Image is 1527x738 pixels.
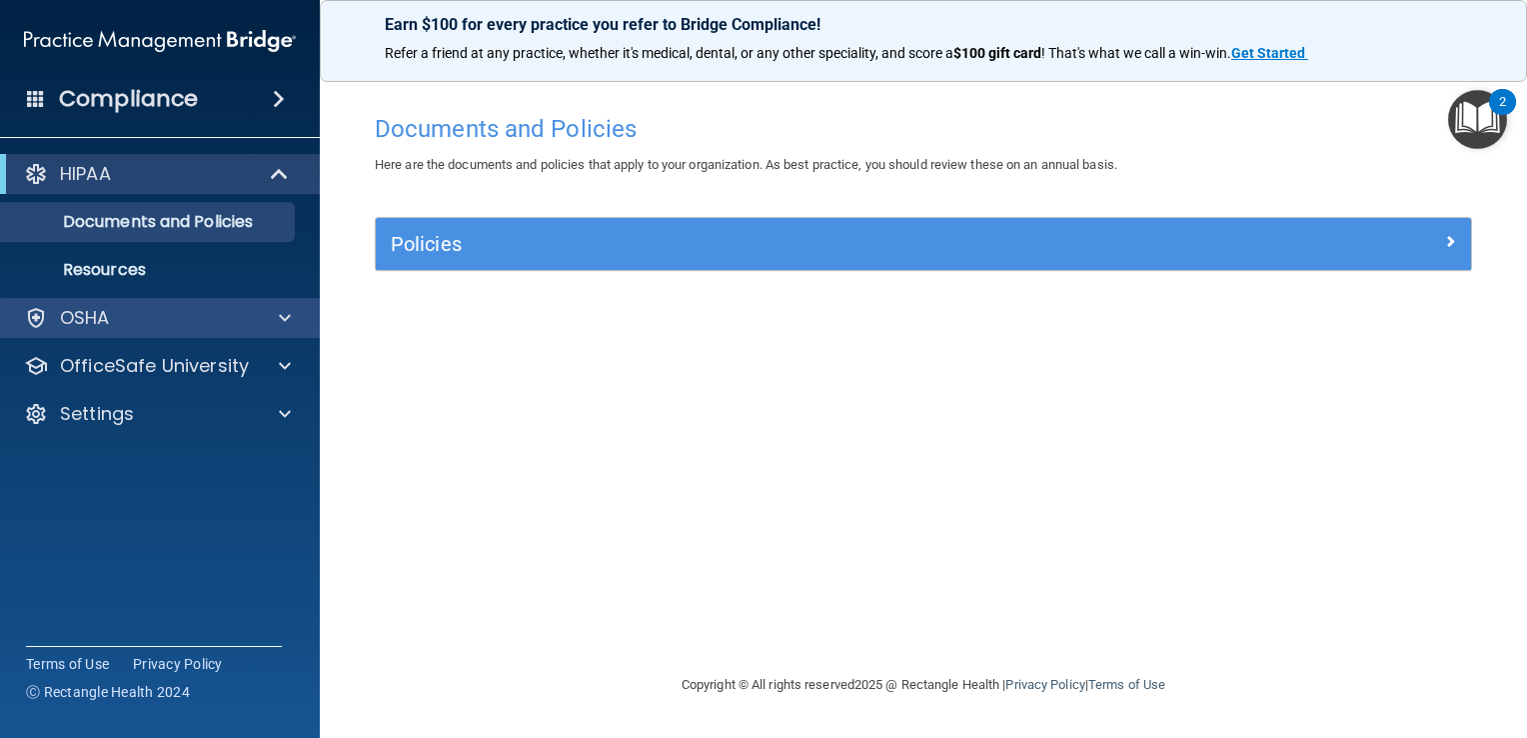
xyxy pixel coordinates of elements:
a: Policies [391,228,1456,260]
p: OfficeSafe University [60,354,249,378]
h4: Documents and Policies [375,116,1472,142]
p: Earn $100 for every practice you refer to Bridge Compliance! [385,15,1462,34]
div: 2 [1499,102,1506,128]
div: Copyright © All rights reserved 2025 @ Rectangle Health | | [559,653,1288,717]
span: Here are the documents and policies that apply to your organization. As best practice, you should... [375,157,1117,172]
a: Terms of Use [1088,677,1165,692]
p: Resources [13,260,286,280]
a: HIPAA [24,162,290,186]
a: Get Started [1231,45,1308,61]
a: Settings [24,402,291,426]
img: PMB logo [24,21,296,61]
p: Settings [60,402,134,426]
p: OSHA [60,306,110,330]
span: ! That's what we call a win-win. [1041,45,1231,61]
strong: $100 gift card [953,45,1041,61]
span: Ⓒ Rectangle Health 2024 [26,682,190,702]
button: Open Resource Center, 2 new notifications [1448,90,1507,149]
strong: Get Started [1231,45,1305,61]
span: Refer a friend at any practice, whether it's medical, dental, or any other speciality, and score a [385,45,953,61]
a: OSHA [24,306,291,330]
p: Documents and Policies [13,212,286,232]
h5: Policies [391,233,1182,255]
a: Privacy Policy [133,654,223,674]
a: Privacy Policy [1005,677,1084,692]
h4: Compliance [59,85,198,113]
p: HIPAA [60,162,111,186]
a: OfficeSafe University [24,354,291,378]
a: Terms of Use [26,654,109,674]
